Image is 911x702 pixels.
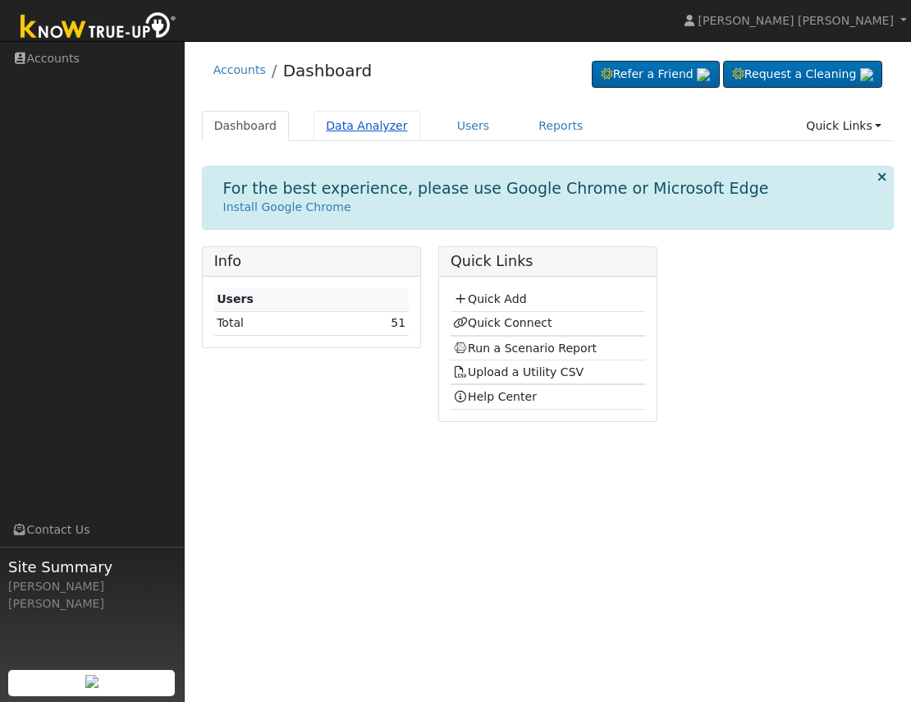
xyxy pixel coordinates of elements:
[453,390,537,403] a: Help Center
[453,365,584,379] a: Upload a Utility CSV
[451,253,645,270] h5: Quick Links
[697,68,710,81] img: retrieve
[314,111,420,141] a: Data Analyzer
[723,61,882,89] a: Request a Cleaning
[283,61,373,80] a: Dashboard
[526,111,595,141] a: Reports
[453,342,597,355] a: Run a Scenario Report
[8,556,176,578] span: Site Summary
[214,253,409,270] h5: Info
[223,179,769,198] h1: For the best experience, please use Google Chrome or Microsoft Edge
[860,68,873,81] img: retrieve
[794,111,894,141] a: Quick Links
[453,316,552,329] a: Quick Connect
[698,14,894,27] span: [PERSON_NAME] [PERSON_NAME]
[217,292,254,305] strong: Users
[8,578,176,613] div: [PERSON_NAME] [PERSON_NAME]
[85,675,98,688] img: retrieve
[592,61,720,89] a: Refer a Friend
[223,200,351,213] a: Install Google Chrome
[453,292,526,305] a: Quick Add
[12,9,185,46] img: Know True-Up
[214,311,334,335] td: Total
[213,63,266,76] a: Accounts
[391,316,405,329] a: 51
[202,111,290,141] a: Dashboard
[445,111,502,141] a: Users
